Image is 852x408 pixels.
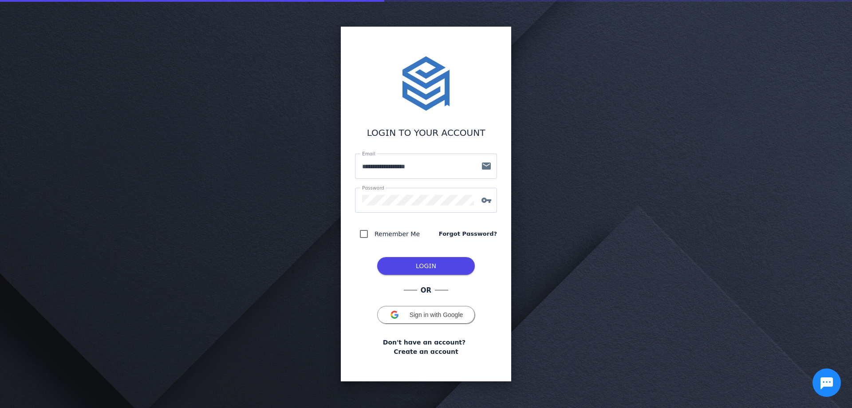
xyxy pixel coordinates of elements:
[394,347,458,357] a: Create an account
[476,161,497,171] mat-icon: mail
[362,185,384,190] mat-label: Password
[417,285,435,296] span: OR
[362,151,375,156] mat-label: Email
[476,195,497,206] mat-icon: vpn_key
[377,257,475,275] button: LOG IN
[373,229,420,239] label: Remember Me
[377,306,475,324] button: Sign in with Google
[398,55,454,112] img: stacktome.svg
[410,311,463,318] span: Sign in with Google
[416,262,436,269] span: LOGIN
[383,338,465,347] span: Don't have an account?
[355,126,497,139] div: LOGIN TO YOUR ACCOUNT
[439,230,497,238] a: Forgot Password?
